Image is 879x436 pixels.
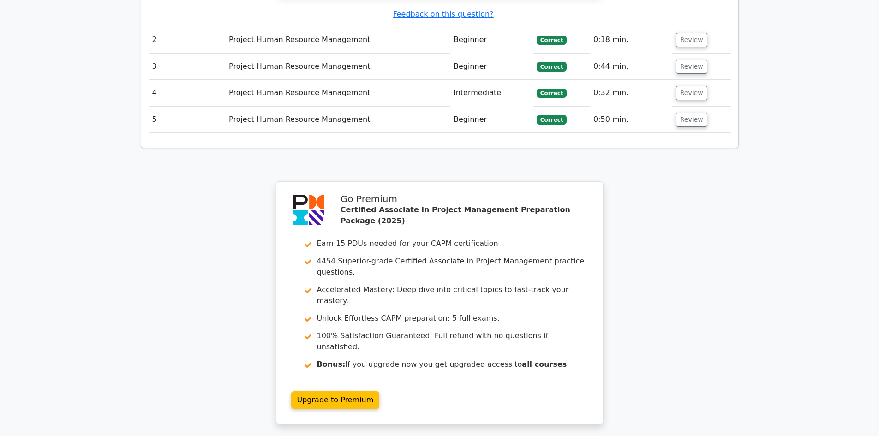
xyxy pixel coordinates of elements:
button: Review [676,113,707,127]
td: Beginner [450,54,533,80]
td: 3 [149,54,226,80]
td: 2 [149,27,226,53]
button: Review [676,60,707,74]
td: Beginner [450,27,533,53]
td: Project Human Resource Management [225,27,450,53]
span: Correct [537,62,567,71]
span: Correct [537,115,567,124]
td: 0:50 min. [590,107,672,133]
td: Project Human Resource Management [225,54,450,80]
td: 0:32 min. [590,80,672,106]
a: Feedback on this question? [393,10,493,18]
button: Review [676,86,707,100]
td: 4 [149,80,226,106]
span: Correct [537,36,567,45]
a: Upgrade to Premium [291,391,380,409]
td: 5 [149,107,226,133]
td: Project Human Resource Management [225,80,450,106]
span: Correct [537,89,567,98]
td: Intermediate [450,80,533,106]
button: Review [676,33,707,47]
td: Beginner [450,107,533,133]
td: 0:44 min. [590,54,672,80]
td: 0:18 min. [590,27,672,53]
td: Project Human Resource Management [225,107,450,133]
